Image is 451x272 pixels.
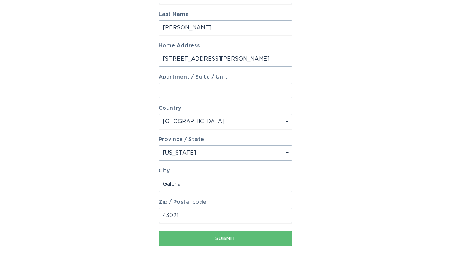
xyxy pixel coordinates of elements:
label: Zip / Postal code [159,200,292,205]
label: City [159,168,292,174]
div: Submit [162,236,289,241]
label: Last Name [159,12,292,17]
label: Country [159,106,181,111]
label: Province / State [159,137,204,142]
label: Home Address [159,43,292,48]
label: Apartment / Suite / Unit [159,74,292,80]
button: Submit [159,231,292,246]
